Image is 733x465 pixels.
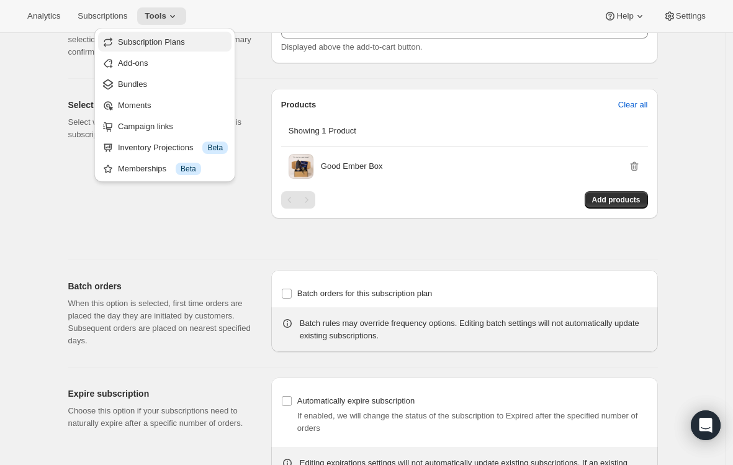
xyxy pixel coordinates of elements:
[118,142,228,154] div: Inventory Projections
[98,137,232,157] button: Inventory Projections
[618,99,648,111] span: Clear all
[68,387,251,400] h2: Expire subscription
[98,53,232,73] button: Add-ons
[78,11,127,21] span: Subscriptions
[137,7,186,25] button: Tools
[691,410,721,440] div: Open Intercom Messenger
[289,126,356,135] span: Showing 1 Product
[321,160,383,173] p: Good Ember Box
[145,11,166,21] span: Tools
[611,95,655,115] button: Clear all
[68,280,251,292] h2: Batch orders
[281,99,316,111] p: Products
[68,297,251,347] p: When this option is selected, first time orders are placed the day they are initiated by customer...
[297,289,433,298] span: Batch orders for this subscription plan
[616,11,633,21] span: Help
[98,95,232,115] button: Moments
[181,164,196,174] span: Beta
[98,74,232,94] button: Bundles
[297,396,415,405] span: Automatically expire subscription
[281,42,423,52] span: Displayed above the add-to-cart button.
[656,7,713,25] button: Settings
[20,7,68,25] button: Analytics
[207,143,223,153] span: Beta
[98,32,232,52] button: Subscription Plans
[118,79,147,89] span: Bundles
[68,116,251,141] p: Select which products you would like to offer this subscription plan for.
[27,11,60,21] span: Analytics
[676,11,706,21] span: Settings
[68,405,251,430] p: Choose this option if your subscriptions need to naturally expire after a specific number of orders.
[118,58,148,68] span: Add-ons
[118,122,173,131] span: Campaign links
[281,191,315,209] nav: Pagination
[118,37,185,47] span: Subscription Plans
[596,7,653,25] button: Help
[68,99,251,111] h2: Select Products
[585,191,648,209] button: Add products
[289,154,313,179] img: Good Ember Box
[118,101,151,110] span: Moments
[98,158,232,178] button: Memberships
[300,317,648,342] div: Batch rules may override frequency options. Editing batch settings will not automatically update ...
[118,163,228,175] div: Memberships
[592,195,641,205] span: Add products
[98,116,232,136] button: Campaign links
[297,411,637,433] span: If enabled, we will change the status of the subscription to Expired after the specified number o...
[68,21,251,58] p: Display important subscription terms and selections to customers. The subscription summary confir...
[70,7,135,25] button: Subscriptions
